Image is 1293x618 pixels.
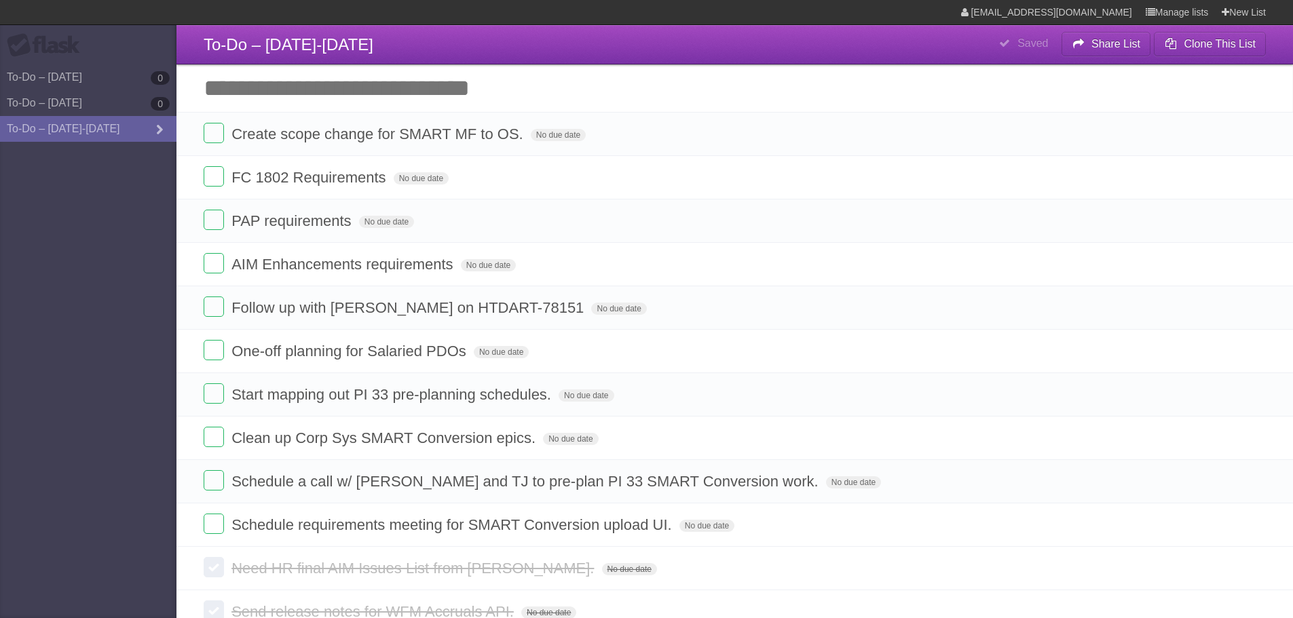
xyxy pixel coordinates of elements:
b: Saved [1017,37,1048,49]
label: Done [204,296,224,317]
label: Done [204,123,224,143]
label: Done [204,253,224,273]
span: No due date [531,129,586,141]
span: Need HR final AIM Issues List from [PERSON_NAME]. [231,560,597,577]
span: Create scope change for SMART MF to OS. [231,125,527,142]
span: No due date [559,389,614,402]
b: 0 [151,97,170,111]
span: No due date [591,303,646,315]
label: Done [204,514,224,534]
label: Done [204,166,224,187]
label: Done [204,427,224,447]
span: No due date [679,520,734,532]
div: Flask [7,33,88,58]
button: Clone This List [1154,32,1266,56]
b: Share List [1091,38,1140,50]
span: Schedule requirements meeting for SMART Conversion upload UI. [231,516,675,533]
span: No due date [602,563,657,575]
label: Done [204,383,224,404]
b: Clone This List [1184,38,1256,50]
span: Clean up Corp Sys SMART Conversion epics. [231,429,539,446]
span: PAP requirements [231,212,355,229]
span: No due date [474,346,529,358]
span: To-Do – [DATE]-[DATE] [204,35,373,54]
label: Done [204,340,224,360]
span: AIM Enhancements requirements [231,256,457,273]
label: Done [204,210,224,230]
span: No due date [461,259,516,271]
span: Follow up with [PERSON_NAME] on HTDART-78151 [231,299,587,316]
span: Schedule a call w/ [PERSON_NAME] and TJ to pre-plan PI 33 SMART Conversion work. [231,473,822,490]
span: No due date [826,476,881,488]
span: No due date [359,216,414,228]
span: FC 1802 Requirements [231,169,389,186]
label: Done [204,557,224,577]
span: No due date [394,172,449,185]
b: 0 [151,71,170,85]
button: Share List [1062,32,1151,56]
span: No due date [543,433,598,445]
span: One-off planning for Salaried PDOs [231,343,470,360]
label: Done [204,470,224,490]
span: Start mapping out PI 33 pre-planning schedules. [231,386,555,403]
